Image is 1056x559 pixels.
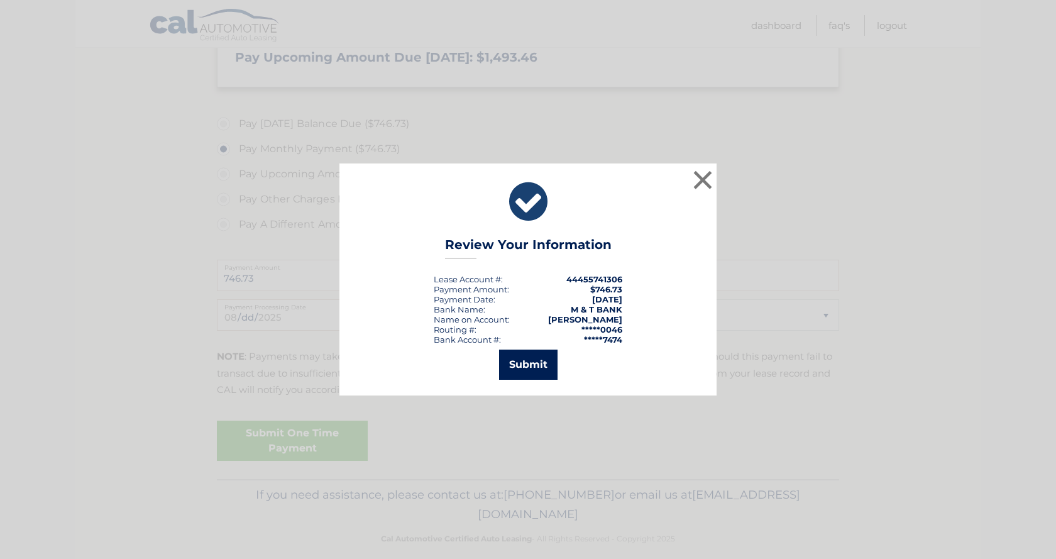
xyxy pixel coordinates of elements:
[434,274,503,284] div: Lease Account #:
[434,294,493,304] span: Payment Date
[690,167,715,192] button: ×
[499,350,558,380] button: Submit
[590,284,622,294] span: $746.73
[566,274,622,284] strong: 44455741306
[548,314,622,324] strong: [PERSON_NAME]
[571,304,622,314] strong: M & T BANK
[445,237,612,259] h3: Review Your Information
[434,294,495,304] div: :
[434,324,476,335] div: Routing #:
[434,304,485,314] div: Bank Name:
[592,294,622,304] span: [DATE]
[434,314,510,324] div: Name on Account:
[434,335,501,345] div: Bank Account #:
[434,284,509,294] div: Payment Amount:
